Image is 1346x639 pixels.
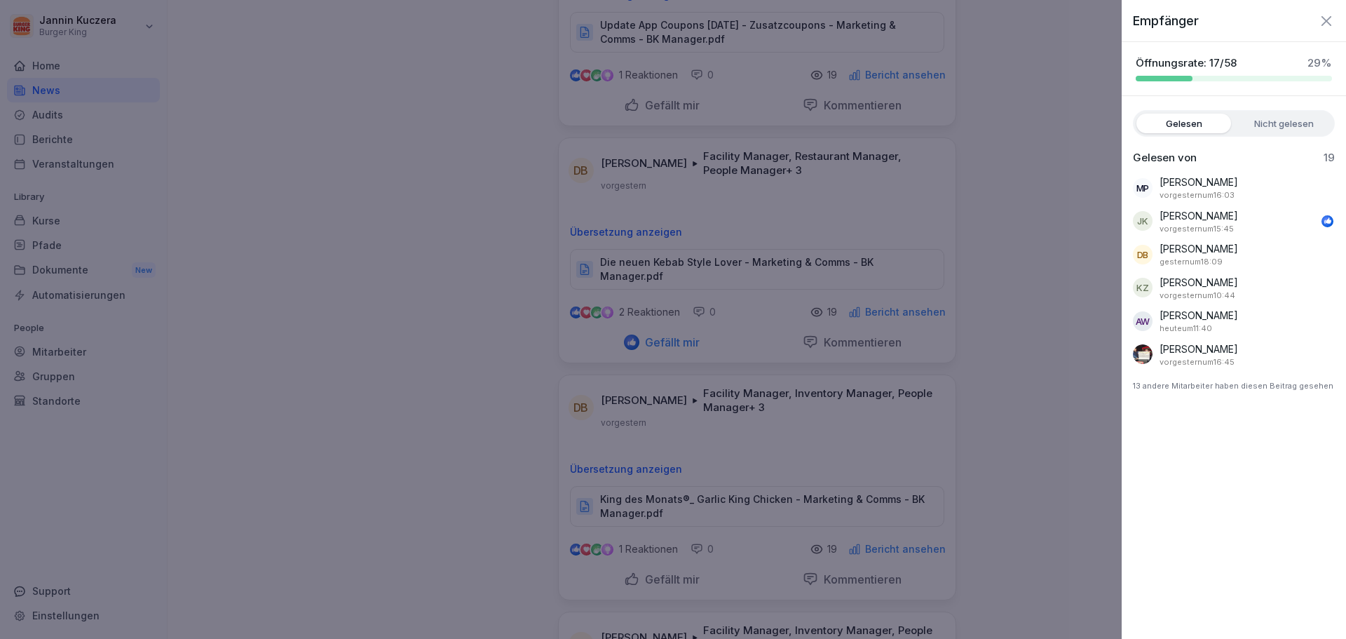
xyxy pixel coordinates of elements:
p: Öffnungsrate: 17/58 [1136,56,1237,70]
label: Gelesen [1136,114,1231,133]
div: JK [1133,211,1153,231]
p: 12. September 2025 um 11:40 [1160,323,1212,335]
p: Empfänger [1133,11,1199,30]
div: DB [1133,245,1153,264]
p: 13 andere Mitarbeiter haben diesen Beitrag gesehen [1133,375,1335,397]
div: MP [1133,178,1153,198]
img: ub37hjqnkufeo164u8jpbnwz.png [1133,344,1153,364]
p: 29 % [1307,56,1332,70]
p: Gelesen von [1133,151,1197,165]
p: [PERSON_NAME] [1160,342,1238,356]
p: [PERSON_NAME] [1160,175,1238,189]
p: 10. September 2025 um 15:45 [1160,223,1234,235]
p: [PERSON_NAME] [1160,275,1238,290]
p: [PERSON_NAME] [1160,241,1238,256]
p: 10. September 2025 um 16:03 [1160,189,1235,201]
p: 11. September 2025 um 18:09 [1160,256,1223,268]
img: like [1322,215,1333,227]
p: [PERSON_NAME] [1160,208,1238,223]
label: Nicht gelesen [1237,114,1331,133]
p: 10. September 2025 um 16:45 [1160,356,1235,368]
p: [PERSON_NAME] [1160,308,1238,323]
div: AW [1133,311,1153,331]
p: 19 [1324,151,1335,165]
div: KZ [1133,278,1153,297]
p: 10. September 2025 um 10:44 [1160,290,1235,302]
